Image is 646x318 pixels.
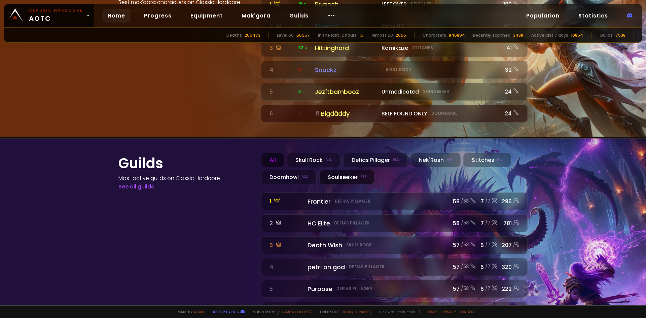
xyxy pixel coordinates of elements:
[284,9,314,23] a: Guilds
[411,1,432,7] small: Stitches
[261,83,528,101] a: 5 3JezítbamboozUnmedicatedSoulseeker24
[375,309,415,314] span: v. d752d5 - production
[261,280,528,298] a: 5 PurposeDefias Pillager57 /586/7222
[185,9,228,23] a: Equipment
[441,309,456,314] a: Privacy
[261,170,317,184] div: Doomhowl
[4,4,94,27] a: Classic HardcoreAOTC
[412,45,433,51] small: Stitches
[382,87,498,96] div: Unmedicated
[502,109,519,118] div: 24
[382,109,498,118] div: SELF FOUND ONLY
[463,153,511,167] div: Stitches
[270,87,294,96] div: 5
[600,32,613,38] div: Guilds
[531,32,568,38] div: Active last 7 days
[245,32,260,38] div: 206473
[497,156,503,163] small: EU
[261,192,528,210] a: 1 FrontierDefias Pillager58 /587/7296
[386,67,411,73] small: Skull Rock
[174,309,204,314] span: Made by
[371,32,393,38] div: Almost 60
[325,156,332,163] small: NA
[315,65,378,74] div: Snackz
[296,32,310,38] div: 66957
[502,66,519,74] div: 32
[521,9,565,23] a: Population
[502,44,519,52] div: 41
[213,309,239,314] a: Report a bug
[226,32,242,38] div: Deaths
[513,32,523,38] div: 3438
[261,39,528,57] a: 3 32 HittinghardKamikazeStitches41
[236,9,276,23] a: Mak'gora
[261,214,528,232] a: 2 HC EliteDefias Pillager58 /587/7781
[261,61,528,79] a: 4 3 SnackzSkull Rock32
[426,309,439,314] a: Terms
[29,7,83,13] small: Classic Hardcore
[315,87,378,96] div: Jezítbambooz
[423,89,449,95] small: Soulseeker
[573,9,613,23] a: Statistics
[315,109,378,118] div: Bigdåddy
[423,32,446,38] div: Characters
[449,32,465,38] div: 846894
[261,105,528,122] a: 6 -BigdåddySELF FOUND ONLYDoomhowl24
[298,110,301,116] span: -
[502,87,519,96] div: 24
[446,156,452,163] small: EU
[342,309,371,314] a: [DOMAIN_NAME]
[382,44,498,52] div: Kamikaze
[29,7,83,24] span: AOTC
[431,110,457,116] small: Doomhowl
[473,32,510,38] div: Recently scanned
[571,32,583,38] div: 10854
[118,174,253,182] h4: Most active guilds on Classic Hardcore
[298,67,306,73] span: 3
[459,309,476,314] a: Consent
[319,170,374,184] div: Soulseeker
[277,32,294,38] div: Level 60
[410,153,461,167] div: Nek'Rosh
[316,309,371,314] span: Checkout
[249,309,312,314] span: Support me,
[298,1,307,7] span: 18
[298,45,308,51] span: 32
[194,309,204,314] a: a fan
[270,109,294,118] div: 6
[287,153,340,167] div: Skull Rock
[139,9,177,23] a: Progress
[318,32,357,38] div: In the last 12 hours
[278,309,312,314] a: Buy me a coffee
[343,153,408,167] div: Defias Pillager
[261,258,528,276] a: 4 petri on godDefias Pillager57 /586/7320
[359,32,363,38] div: 15
[118,153,253,174] h1: Guilds
[315,43,378,52] div: Hittinghard
[102,9,131,23] a: Home
[118,183,154,190] a: See all guilds
[301,174,308,180] small: NA
[270,44,294,52] div: 3
[396,32,406,38] div: 2065
[298,89,306,95] span: 3
[261,153,284,167] div: All
[393,156,399,163] small: NA
[360,174,366,180] small: EU
[261,236,528,254] a: 3 Death WishSkull Rock57 /586/7207
[615,32,625,38] div: 7538
[270,66,294,74] div: 4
